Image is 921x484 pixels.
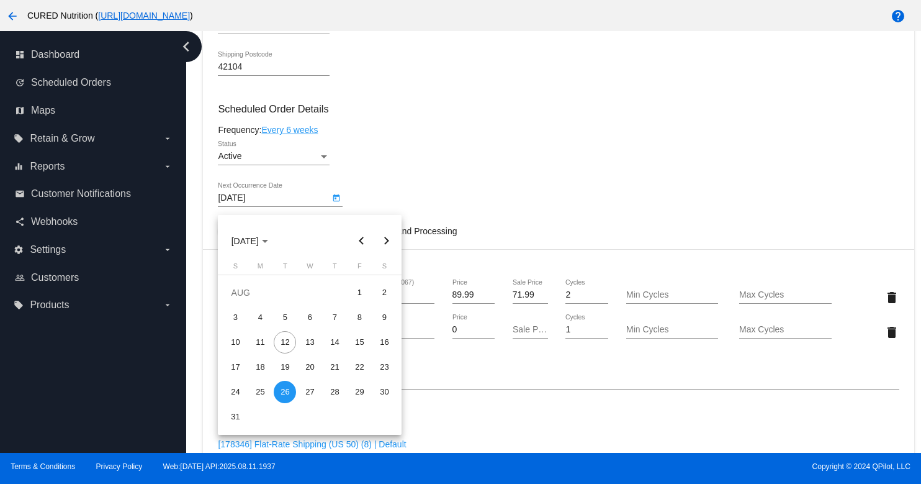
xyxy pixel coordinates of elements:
td: August 29, 2025 [347,380,372,404]
div: 3 [224,306,246,329]
td: August 6, 2025 [297,305,322,330]
button: Choose month and year [222,229,278,253]
div: 4 [249,306,271,329]
div: 23 [373,356,395,378]
div: 16 [373,331,395,354]
div: 15 [348,331,371,354]
td: August 17, 2025 [223,355,248,380]
div: 13 [299,331,321,354]
th: Tuesday [272,262,297,275]
div: 12 [274,331,296,354]
td: August 25, 2025 [248,380,272,404]
td: August 12, 2025 [272,330,297,355]
div: 18 [249,356,271,378]
div: 17 [224,356,246,378]
td: August 24, 2025 [223,380,248,404]
td: August 11, 2025 [248,330,272,355]
div: 22 [348,356,371,378]
div: 5 [274,306,296,329]
div: 8 [348,306,371,329]
td: August 8, 2025 [347,305,372,330]
div: 20 [299,356,321,378]
div: 24 [224,381,246,403]
div: 1 [348,281,371,304]
td: August 7, 2025 [322,305,347,330]
td: August 9, 2025 [372,305,397,330]
th: Monday [248,262,272,275]
td: August 27, 2025 [297,380,322,404]
div: 25 [249,381,271,403]
td: August 1, 2025 [347,280,372,305]
div: 27 [299,381,321,403]
td: August 4, 2025 [248,305,272,330]
td: August 28, 2025 [322,380,347,404]
div: 7 [323,306,346,329]
td: August 21, 2025 [322,355,347,380]
div: 21 [323,356,346,378]
th: Wednesday [297,262,322,275]
div: 11 [249,331,271,354]
td: August 16, 2025 [372,330,397,355]
td: August 30, 2025 [372,380,397,404]
td: August 26, 2025 [272,380,297,404]
div: 2 [373,281,395,304]
td: August 2, 2025 [372,280,397,305]
div: 28 [323,381,346,403]
div: 31 [224,406,246,428]
td: August 13, 2025 [297,330,322,355]
td: AUG [223,280,347,305]
div: 6 [299,306,321,329]
div: 14 [323,331,346,354]
td: August 19, 2025 [272,355,297,380]
td: August 31, 2025 [223,404,248,429]
div: 29 [348,381,371,403]
td: August 5, 2025 [272,305,297,330]
div: 10 [224,331,246,354]
td: August 15, 2025 [347,330,372,355]
td: August 20, 2025 [297,355,322,380]
div: 26 [274,381,296,403]
th: Friday [347,262,372,275]
td: August 22, 2025 [347,355,372,380]
button: Previous month [349,229,374,253]
td: August 14, 2025 [322,330,347,355]
td: August 10, 2025 [223,330,248,355]
button: Next month [374,229,398,253]
td: August 3, 2025 [223,305,248,330]
th: Sunday [223,262,248,275]
th: Saturday [372,262,397,275]
span: [DATE] [231,236,268,246]
div: 9 [373,306,395,329]
td: August 23, 2025 [372,355,397,380]
th: Thursday [322,262,347,275]
div: 19 [274,356,296,378]
td: August 18, 2025 [248,355,272,380]
div: 30 [373,381,395,403]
